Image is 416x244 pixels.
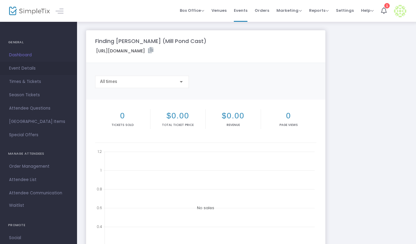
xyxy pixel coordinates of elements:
h4: PROMOTE [8,219,69,231]
span: All times [100,79,117,84]
span: Box Office [180,8,204,13]
p: Tickets sold [96,123,149,127]
label: [URL][DOMAIN_NAME] [96,47,153,54]
span: Order Management [9,163,68,170]
span: Attendee Questions [9,104,68,112]
p: Revenue [207,123,260,127]
span: Orders [255,3,269,18]
h4: GENERAL [8,36,69,48]
span: Venues [211,3,227,18]
p: Total Ticket Price [152,123,204,127]
span: Social [9,234,68,242]
h2: 0 [96,111,149,120]
span: Marketing [276,8,302,13]
m-panel-title: Finding [PERSON_NAME] (Mill Pond Cast) [95,37,206,45]
p: Page Views [262,123,315,127]
span: Attendee List [9,176,68,184]
span: Attendee Communication [9,189,68,197]
span: Event Details [9,64,68,72]
div: 1 [384,3,390,8]
h2: 0 [262,111,315,120]
span: Dashboard [9,51,68,59]
h4: MANAGE ATTENDEES [8,148,69,160]
h2: $0.00 [152,111,204,120]
span: Help [361,8,374,13]
span: Events [234,3,247,18]
span: Times & Tickets [9,78,68,86]
h2: $0.00 [207,111,260,120]
span: Settings [336,3,354,18]
span: Waitlist [9,203,24,209]
span: Season Tickets [9,91,68,99]
span: [GEOGRAPHIC_DATA] Items [9,118,68,126]
span: Reports [309,8,329,13]
span: Special Offers [9,131,68,139]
